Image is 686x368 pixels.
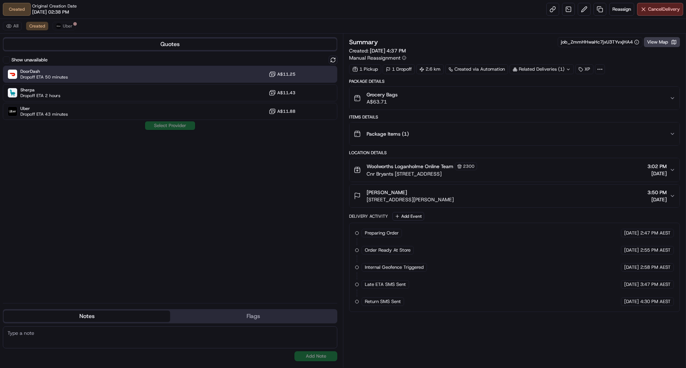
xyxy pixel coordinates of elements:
[647,196,667,203] span: [DATE]
[624,247,639,253] span: [DATE]
[365,230,399,236] span: Preparing Order
[349,39,378,45] h3: Summary
[8,70,17,79] img: DoorDash
[170,311,337,322] button: Flags
[26,22,48,30] button: Created
[365,298,401,305] span: Return SMS Sent
[349,158,680,182] button: Woolworths Loganholme Online Team2300Cnr Bryants [STREET_ADDRESS]3:02 PM[DATE]
[624,298,639,305] span: [DATE]
[349,47,406,54] span: Created:
[367,189,407,196] span: [PERSON_NAME]
[383,64,415,74] div: 1 Dropoff
[349,54,401,61] span: Manual Reassignment
[32,9,69,15] span: [DATE] 02:38 PM
[29,23,45,29] span: Created
[4,311,170,322] button: Notes
[20,93,60,99] span: Dropoff ETA 2 hours
[63,23,73,29] span: Uber
[640,298,671,305] span: 4:30 PM AEST
[8,107,17,116] img: Uber
[269,108,295,115] button: A$11.88
[20,106,68,111] span: Uber
[624,230,639,236] span: [DATE]
[416,64,444,74] div: 2.6 km
[624,281,639,288] span: [DATE]
[349,122,680,145] button: Package Items (1)
[269,89,295,96] button: A$11.43
[277,109,295,114] span: A$11.88
[367,196,454,203] span: [STREET_ADDRESS][PERSON_NAME]
[20,74,68,80] span: Dropoff ETA 50 minutes
[509,64,574,74] div: Related Deliveries (1)
[349,54,406,61] button: Manual Reassignment
[367,170,477,177] span: Cnr Bryants [STREET_ADDRESS]
[365,247,411,253] span: Order Ready At Store
[367,91,398,98] span: Grocery Bags
[277,71,295,77] span: A$11.25
[640,230,671,236] span: 2:47 PM AEST
[349,213,388,219] div: Delivery Activity
[612,6,631,12] span: Reassign
[637,3,683,16] button: CancelDelivery
[370,47,406,54] span: [DATE] 4:37 PM
[463,163,474,169] span: 2300
[20,111,68,117] span: Dropoff ETA 43 minutes
[640,247,671,253] span: 2:55 PM AEST
[609,3,634,16] button: Reassign
[575,64,593,74] div: XP
[349,87,680,110] button: Grocery BagsA$63.71
[648,6,680,12] span: Cancel Delivery
[349,150,680,156] div: Location Details
[647,163,667,170] span: 3:02 PM
[53,22,76,30] button: Uber
[647,170,667,177] span: [DATE]
[644,37,680,47] button: View Map
[3,22,22,30] button: All
[349,64,381,74] div: 1 Pickup
[367,163,453,170] span: Woolworths Loganholme Online Team
[367,130,409,137] span: Package Items ( 1 )
[624,264,639,271] span: [DATE]
[349,114,680,120] div: Items Details
[640,264,671,271] span: 2:58 PM AEST
[392,212,424,221] button: Add Event
[349,185,680,207] button: [PERSON_NAME][STREET_ADDRESS][PERSON_NAME]3:50 PM[DATE]
[56,23,61,29] img: uber-new-logo.jpeg
[269,71,295,78] button: A$11.25
[277,90,295,96] span: A$11.43
[561,39,639,45] button: job_ZmmHHwaHc7jxU3TYvxjHA4
[4,39,337,50] button: Quotes
[8,88,17,97] img: Sherpa
[349,79,680,84] div: Package Details
[11,57,48,63] label: Show unavailable
[32,3,77,9] span: Original Creation Date
[20,87,60,93] span: Sherpa
[367,98,398,105] span: A$63.71
[647,189,667,196] span: 3:50 PM
[20,69,68,74] span: DoorDash
[445,64,508,74] a: Created via Automation
[365,281,406,288] span: Late ETA SMS Sent
[640,281,671,288] span: 3:47 PM AEST
[365,264,424,271] span: Internal Geofence Triggered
